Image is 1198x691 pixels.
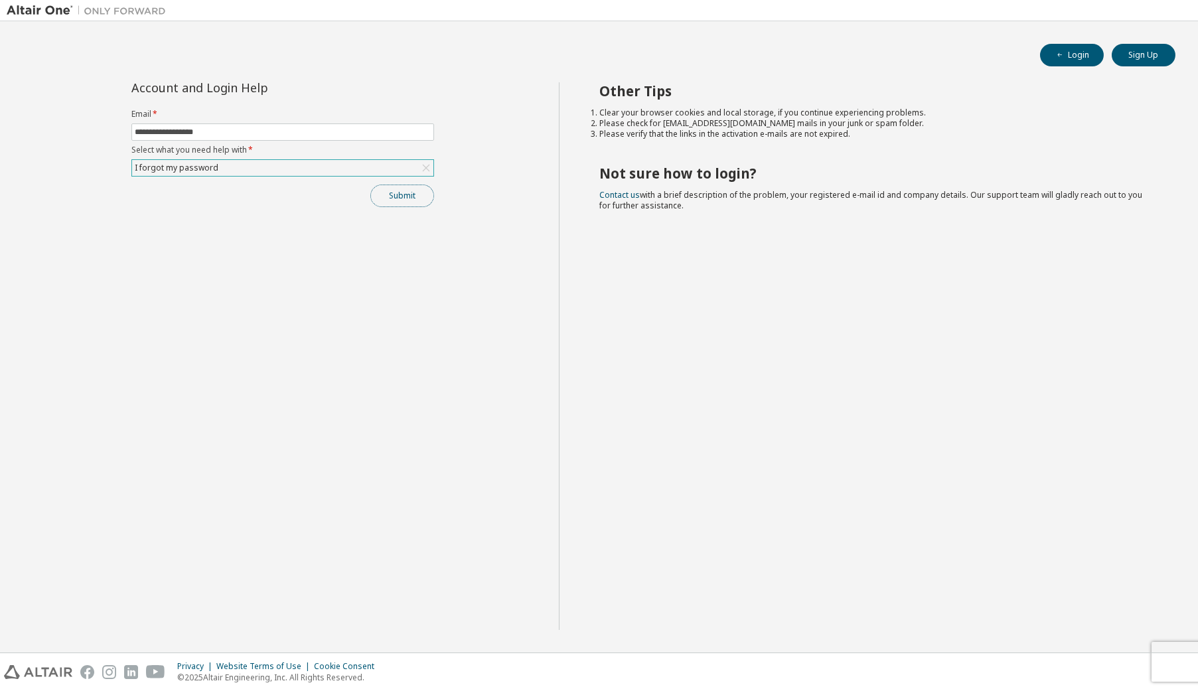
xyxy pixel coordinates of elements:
[80,665,94,679] img: facebook.svg
[124,665,138,679] img: linkedin.svg
[599,118,1152,129] li: Please check for [EMAIL_ADDRESS][DOMAIN_NAME] mails in your junk or spam folder.
[1112,44,1175,66] button: Sign Up
[599,82,1152,100] h2: Other Tips
[131,145,434,155] label: Select what you need help with
[131,109,434,119] label: Email
[133,161,220,175] div: I forgot my password
[599,129,1152,139] li: Please verify that the links in the activation e-mails are not expired.
[102,665,116,679] img: instagram.svg
[599,165,1152,182] h2: Not sure how to login?
[131,82,374,93] div: Account and Login Help
[177,672,382,683] p: © 2025 Altair Engineering, Inc. All Rights Reserved.
[599,189,1142,211] span: with a brief description of the problem, your registered e-mail id and company details. Our suppo...
[599,108,1152,118] li: Clear your browser cookies and local storage, if you continue experiencing problems.
[370,185,434,207] button: Submit
[132,160,433,176] div: I forgot my password
[314,661,382,672] div: Cookie Consent
[4,665,72,679] img: altair_logo.svg
[7,4,173,17] img: Altair One
[177,661,216,672] div: Privacy
[599,189,640,200] a: Contact us
[216,661,314,672] div: Website Terms of Use
[1040,44,1104,66] button: Login
[146,665,165,679] img: youtube.svg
